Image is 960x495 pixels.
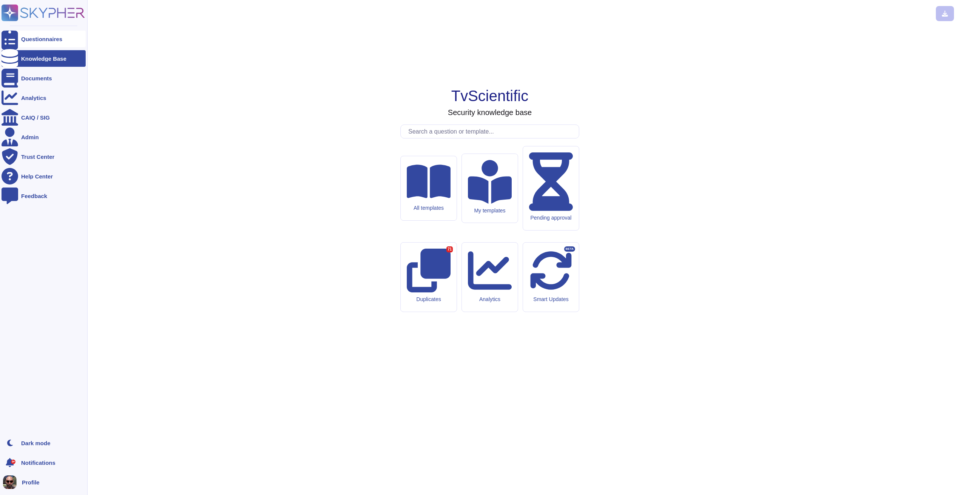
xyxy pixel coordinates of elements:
[2,188,86,204] a: Feedback
[22,480,40,485] span: Profile
[2,109,86,126] a: CAIQ / SIG
[451,87,529,105] h1: TvScientific
[2,129,86,145] a: Admin
[11,460,15,464] div: 9+
[448,108,532,117] h3: Security knowledge base
[2,89,86,106] a: Analytics
[407,205,451,211] div: All templates
[21,174,53,179] div: Help Center
[405,125,579,138] input: Search a question or template...
[2,31,86,47] a: Questionnaires
[2,70,86,86] a: Documents
[21,115,50,120] div: CAIQ / SIG
[2,474,22,490] button: user
[2,148,86,165] a: Trust Center
[407,296,451,303] div: Duplicates
[21,193,47,199] div: Feedback
[21,36,62,42] div: Questionnaires
[21,56,66,61] div: Knowledge Base
[529,215,573,221] div: Pending approval
[21,95,46,101] div: Analytics
[529,296,573,303] div: Smart Updates
[564,246,575,252] div: BETA
[21,440,51,446] div: Dark mode
[446,246,453,252] div: 71
[3,475,17,489] img: user
[468,296,512,303] div: Analytics
[2,50,86,67] a: Knowledge Base
[21,75,52,81] div: Documents
[2,168,86,184] a: Help Center
[21,134,39,140] div: Admin
[21,460,55,466] span: Notifications
[21,154,54,160] div: Trust Center
[468,208,512,214] div: My templates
